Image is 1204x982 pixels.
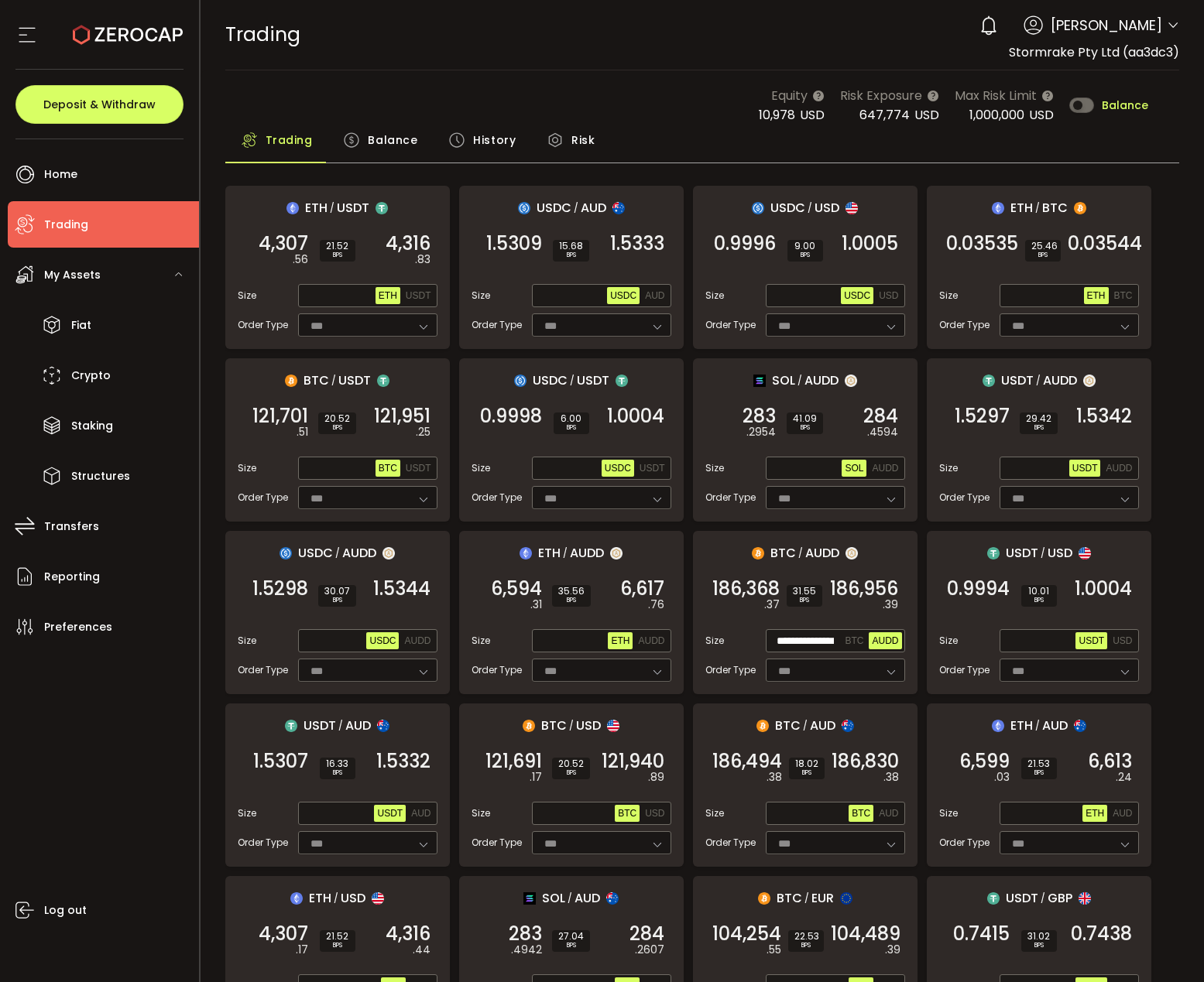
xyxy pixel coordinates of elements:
[772,371,795,390] span: SOL
[939,663,990,677] span: Order Type
[379,290,397,301] span: ETH
[1041,546,1045,560] em: /
[1079,547,1091,559] img: usd_portfolio.svg
[304,371,329,390] span: BTC
[324,423,350,433] i: BPS
[253,754,308,769] span: 1.5307
[382,547,395,559] img: zuPXiwguUFiBOIQyqLOiXsnnNitlx7q4LCwEbLHADjIpTka+Lip0HH8D0VTrd02z+wEAAAAASUVORK5CYII=
[612,202,625,214] img: aud_portfolio.svg
[642,287,667,304] button: AUD
[771,86,808,105] span: Equity
[238,634,256,648] span: Size
[794,241,817,251] span: 9.00
[770,543,796,563] span: BTC
[1103,460,1135,477] button: AUDD
[830,581,898,597] span: 186,956
[341,888,365,908] span: USD
[44,566,100,588] span: Reporting
[560,414,583,423] span: 6.00
[558,596,585,605] i: BPS
[602,754,664,769] span: 121,940
[705,836,756,850] span: Order Type
[1074,720,1086,732] img: aud_portfolio.svg
[1048,543,1072,563] span: USD
[44,163,77,186] span: Home
[1111,287,1136,304] button: BTC
[939,491,990,505] span: Order Type
[1114,290,1133,301] span: BTC
[607,409,664,424] span: 1.0004
[608,632,633,649] button: ETH
[810,716,835,735] span: AUD
[374,805,406,822] button: USDT
[863,409,898,424] span: 284
[326,759,349,768] span: 16.33
[987,892,1000,905] img: usdt_portfolio.svg
[1042,716,1068,735] span: AUD
[793,596,816,605] i: BPS
[645,808,664,819] span: USD
[946,236,1018,251] span: 0.03535
[705,806,724,820] span: Size
[939,318,990,332] span: Order Type
[1069,460,1101,477] button: USDT
[569,719,574,733] em: /
[1043,371,1077,390] span: AUDD
[43,99,156,110] span: Deposit & Withdraw
[795,759,818,768] span: 18.02
[648,769,664,785] em: .89
[266,125,313,156] span: Trading
[1027,587,1051,596] span: 10.01
[705,289,724,303] span: Size
[472,491,522,505] span: Order Type
[408,805,434,822] button: AUD
[252,409,308,424] span: 121,701
[947,581,1010,597] span: 0.9994
[338,719,343,733] em: /
[1082,805,1107,822] button: ETH
[386,236,430,251] span: 4,316
[705,461,724,475] span: Size
[560,423,583,433] i: BPS
[563,546,568,560] em: /
[286,202,299,214] img: eth_portfolio.svg
[983,375,995,387] img: usdt_portfolio.svg
[859,106,910,124] span: 647,774
[1084,287,1109,304] button: ETH
[872,463,898,474] span: AUDD
[345,716,371,735] span: AUD
[846,202,858,214] img: usd_portfolio.svg
[538,543,561,563] span: ETH
[1083,375,1096,387] img: zuPXiwguUFiBOIQyqLOiXsnnNitlx7q4LCwEbLHADjIpTka+Lip0HH8D0VTrd02z+wEAAAAASUVORK5CYII=
[939,634,958,648] span: Size
[472,836,522,850] span: Order Type
[472,806,490,820] span: Size
[845,375,857,387] img: zuPXiwguUFiBOIQyqLOiXsnnNitlx7q4LCwEbLHADjIpTka+Lip0HH8D0VTrd02z+wEAAAAASUVORK5CYII=
[406,463,431,474] span: USDT
[570,374,575,388] em: /
[324,414,350,423] span: 20.52
[1029,106,1054,124] span: USD
[403,287,434,304] button: USDT
[406,290,431,301] span: USDT
[225,21,300,48] span: Trading
[849,805,873,822] button: BTC
[879,808,898,819] span: AUD
[1010,198,1033,217] span: ETH
[571,125,595,156] span: Risk
[366,632,399,649] button: USDC
[376,202,388,214] img: usdt_portfolio.svg
[1051,15,1162,36] span: [PERSON_NAME]
[533,371,568,390] span: USDC
[1031,251,1055,260] i: BPS
[712,581,780,597] span: 186,368
[969,106,1024,124] span: 1,000,000
[832,754,899,769] span: 186,830
[992,720,1004,732] img: eth_portfolio.svg
[846,547,858,559] img: zuPXiwguUFiBOIQyqLOiXsnnNitlx7q4LCwEbLHADjIpTka+Lip0HH8D0VTrd02z+wEAAAAASUVORK5CYII=
[939,289,958,303] span: Size
[1075,632,1107,649] button: USDT
[607,287,640,304] button: USDC
[570,543,604,563] span: AUDD
[368,125,417,156] span: Balance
